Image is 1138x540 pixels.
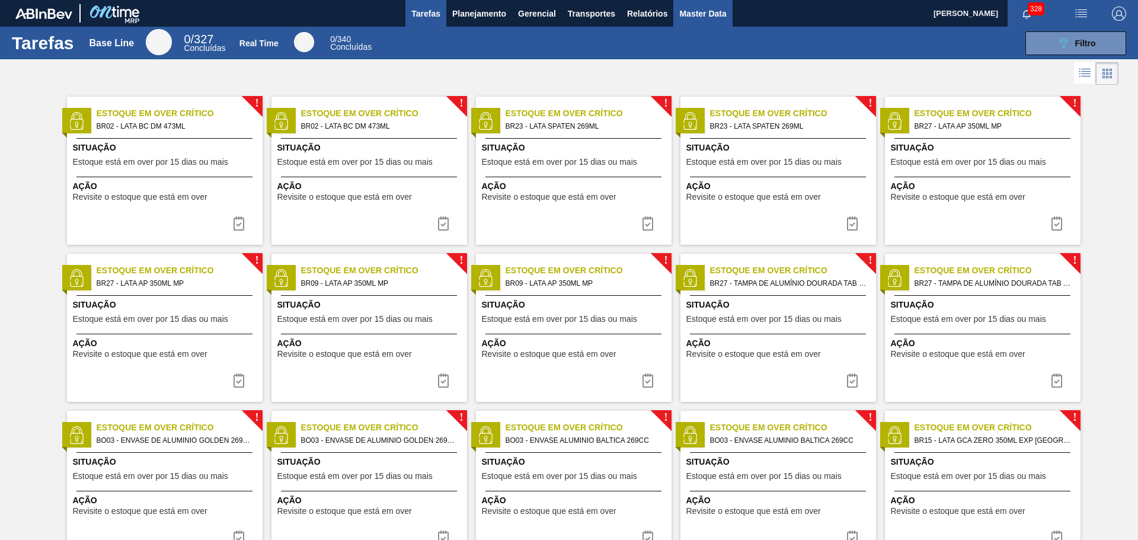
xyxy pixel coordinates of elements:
[1050,216,1064,231] img: icon-task complete
[664,99,667,108] span: !
[506,421,672,434] span: Estoque em Over Crítico
[915,421,1081,434] span: Estoque em Over Crítico
[1008,5,1046,22] button: Notificações
[891,337,1078,350] span: Ação
[686,315,842,324] span: Estoque está em over por 15 dias ou mais
[686,180,873,193] span: Ação
[277,456,464,468] span: Situação
[272,112,290,130] img: status
[482,507,616,516] span: Revisite o estoque que está em over
[68,269,85,287] img: status
[845,216,859,231] img: icon-task complete
[686,142,873,154] span: Situação
[634,212,662,235] button: icon-task complete
[255,413,258,422] span: !
[482,472,637,481] span: Estoque está em over por 15 dias ou mais
[915,264,1081,277] span: Estoque em Over Crítico
[73,193,207,202] span: Revisite o estoque que está em over
[73,315,228,324] span: Estoque está em over por 15 dias ou mais
[868,256,872,265] span: !
[838,369,867,392] div: Completar tarefa: 29737195
[482,456,669,468] span: Situação
[845,373,859,388] img: icon-task complete
[891,180,1078,193] span: Ação
[891,507,1025,516] span: Revisite o estoque que está em over
[301,434,458,447] span: BO03 - ENVASE DE ALUMINIO GOLDEN 269CC
[686,494,873,507] span: Ação
[679,7,726,21] span: Master Data
[686,337,873,350] span: Ação
[12,36,74,50] h1: Tarefas
[886,426,903,444] img: status
[681,426,699,444] img: status
[1028,2,1044,15] span: 328
[301,120,458,133] span: BR02 - LATA BC DM 473ML
[301,264,467,277] span: Estoque em Over Crítico
[97,264,263,277] span: Estoque em Over Crítico
[277,507,412,516] span: Revisite o estoque que está em over
[710,264,876,277] span: Estoque em Over Crítico
[568,7,615,21] span: Transportes
[915,434,1071,447] span: BR15 - LATA GCA ZERO 350ML EXP EUA
[277,299,464,311] span: Situação
[436,216,450,231] img: icon-task complete
[459,413,463,422] span: !
[477,426,494,444] img: status
[459,99,463,108] span: !
[838,212,867,235] div: Completar tarefa: 29737117
[73,350,207,359] span: Revisite o estoque que está em over
[506,264,672,277] span: Estoque em Over Crítico
[686,299,873,311] span: Situação
[891,299,1078,311] span: Situação
[1043,212,1071,235] div: Completar tarefa: 29737130
[429,369,458,392] div: Completar tarefa: 29737188
[272,426,290,444] img: status
[1043,212,1071,235] button: icon-task complete
[886,112,903,130] img: status
[411,7,440,21] span: Tarefas
[429,212,458,235] button: icon-task complete
[1074,62,1096,85] div: Visão em Lista
[482,180,669,193] span: Ação
[277,494,464,507] span: Ação
[277,472,433,481] span: Estoque está em over por 15 dias ou mais
[482,337,669,350] span: Ação
[891,350,1025,359] span: Revisite o estoque que está em over
[1074,7,1088,21] img: userActions
[89,38,135,49] div: Base Line
[686,193,821,202] span: Revisite o estoque que está em over
[73,507,207,516] span: Revisite o estoque que está em over
[915,107,1081,120] span: Estoque em Over Crítico
[225,212,253,235] div: Completar tarefa: 29737106
[686,158,842,167] span: Estoque está em over por 15 dias ou mais
[477,269,494,287] img: status
[452,7,506,21] span: Planejamento
[482,142,669,154] span: Situação
[482,350,616,359] span: Revisite o estoque que está em over
[1073,413,1076,422] span: !
[627,7,667,21] span: Relatórios
[915,277,1071,290] span: BR27 - TAMPA DE ALUMÍNIO DOURADA TAB DOURADO MINAS
[664,413,667,422] span: !
[641,216,655,231] img: icon-task complete
[891,494,1078,507] span: Ação
[184,33,190,46] span: 0
[1050,373,1064,388] img: icon-task complete
[97,434,253,447] span: BO03 - ENVASE DE ALUMINIO GOLDEN 269CC
[429,212,458,235] div: Completar tarefa: 29737106
[868,99,872,108] span: !
[891,142,1078,154] span: Situação
[506,107,672,120] span: Estoque em Over Crítico
[891,456,1078,468] span: Situação
[255,99,258,108] span: !
[73,472,228,481] span: Estoque está em over por 15 dias ou mais
[225,369,253,392] div: Completar tarefa: 29737130
[232,373,246,388] img: icon-task complete
[886,269,903,287] img: status
[68,426,85,444] img: status
[184,33,213,46] span: / 327
[891,158,1046,167] span: Estoque está em over por 15 dias ou mais
[330,36,372,51] div: Real Time
[277,337,464,350] span: Ação
[686,350,821,359] span: Revisite o estoque que está em over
